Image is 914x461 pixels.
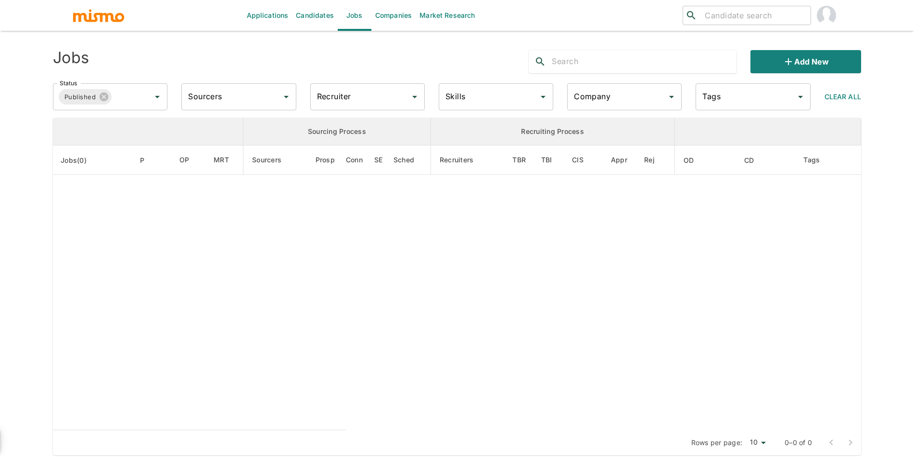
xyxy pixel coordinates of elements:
[316,145,346,175] th: Prospects
[691,438,743,448] p: Rows per page:
[796,145,846,175] th: Tags
[243,118,431,145] th: Sourcing Process
[609,145,642,175] th: Approved
[431,145,510,175] th: Recruiters
[211,145,243,175] th: Market Research Total
[346,145,372,175] th: Connections
[825,92,861,101] span: Clear All
[744,155,767,166] span: CD
[60,79,77,87] label: Status
[510,145,538,175] th: To Be Reviewed
[59,92,102,103] span: Published
[53,118,861,430] table: enhanced table
[642,145,674,175] th: Rejected
[140,155,157,166] span: P
[392,145,431,175] th: Sched
[61,155,99,166] span: Jobs(0)
[674,145,736,175] th: Onboarding Date
[138,145,172,175] th: Priority
[529,50,552,73] button: search
[794,90,807,104] button: Open
[552,54,736,69] input: Search
[172,145,212,175] th: Open Positions
[53,48,89,67] h4: Jobs
[536,90,550,104] button: Open
[243,145,316,175] th: Sourcers
[72,8,125,23] img: logo
[279,90,293,104] button: Open
[701,9,807,22] input: Candidate search
[785,438,812,448] p: 0–0 of 0
[736,145,796,175] th: Created At
[563,145,609,175] th: Client Interview Scheduled
[431,118,674,145] th: Recruiting Process
[746,435,769,449] div: 10
[151,90,164,104] button: Open
[539,145,563,175] th: To Be Interviewed
[665,90,678,104] button: Open
[408,90,421,104] button: Open
[372,145,392,175] th: Sent Emails
[684,155,707,166] span: OD
[817,6,836,25] img: Maria Lujan Ciommo
[59,89,112,105] div: Published
[750,50,861,73] button: Add new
